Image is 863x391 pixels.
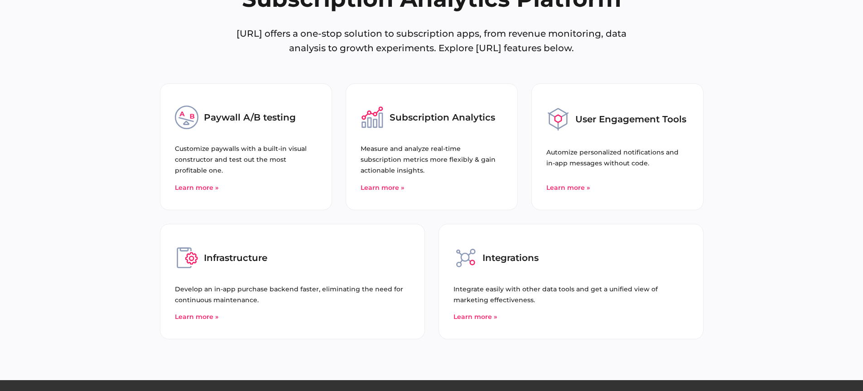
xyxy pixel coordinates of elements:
h3: Paywall A/B testing [204,113,296,122]
a: Learn more » [361,183,404,192]
img: icon-integrate-with-other-tools [453,246,477,270]
p: Develop an in-app purchase backend faster, eliminating the need for continuous maintenance. [175,284,410,306]
p: [URL] offers a one-stop solution to subscription apps, from revenue monitoring, data analysis to ... [225,26,639,55]
p: Automize personalized notifications and in-app messages without code. [546,147,689,173]
p: Measure and analyze real-time subscription metrics more flexibly & gain actionable insights. [361,144,503,176]
h3: Infrastructure [204,253,267,262]
img: icon-subscription-data-graph [361,106,384,129]
a: Learn more » [546,183,590,192]
img: icon-paywall-a-b-testing [175,106,198,129]
a: Learn more » [175,183,218,192]
h3: User Engagement Tools [575,115,686,124]
p: Integrate easily with other data tools and get a unified view of marketing effectiveness. [453,284,689,306]
a: Learn more » [175,313,218,321]
h3: Subscription Analytics [390,113,495,122]
p: Customize paywalls with a built-in visual constructor and test out the most profitable one. [175,144,317,176]
h3: Integrations [482,253,539,262]
a: Learn more » [453,313,497,321]
img: icon-subscription-infrastructure [175,246,198,270]
img: icon-user-engagement-tools [546,107,570,131]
